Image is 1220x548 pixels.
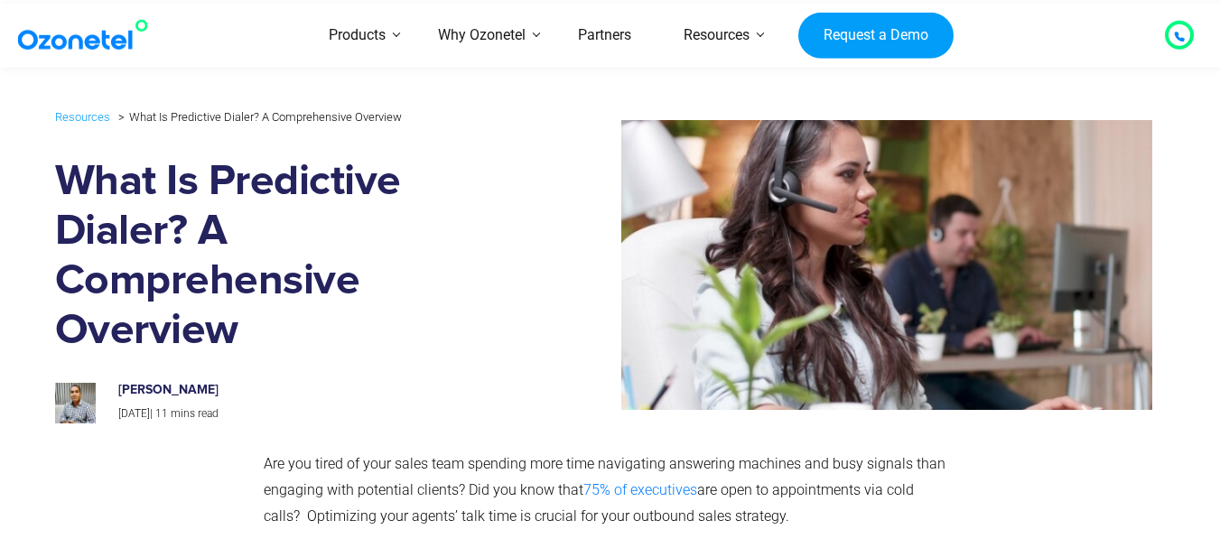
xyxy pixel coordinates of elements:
span: are open to appointments via cold calls? Optimizing your agents’ talk time is crucial for your ou... [264,481,914,525]
h1: What Is Predictive Dialer? A Comprehensive Overview [55,157,518,356]
span: 11 [155,407,168,420]
li: What Is Predictive Dialer? A Comprehensive Overview [114,106,402,128]
span: mins read [171,407,219,420]
span: Are you tired of your sales team spending more time navigating answering machines and busy signal... [264,455,945,498]
a: Why Ozonetel [412,4,552,68]
a: 75% of executives [583,481,697,498]
p: | [118,404,499,424]
a: Request a Demo [798,12,953,59]
a: Products [303,4,412,68]
a: Resources [55,107,110,127]
img: prashanth-kancherla_avatar-200x200.jpeg [55,383,96,423]
a: Resources [657,4,776,68]
a: Partners [552,4,657,68]
span: [DATE] [118,407,150,420]
h6: [PERSON_NAME] [118,383,499,398]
